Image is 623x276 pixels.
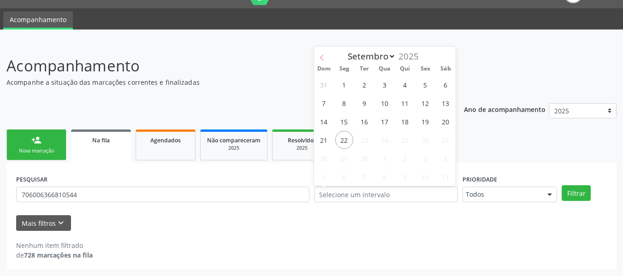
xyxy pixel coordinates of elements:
[16,215,71,231] button: Mais filtroskeyboard_arrow_down
[354,66,374,72] span: Ter
[207,145,261,152] div: 2025
[207,136,261,144] span: Não compareceram
[396,94,414,112] span: Setembro 11, 2025
[356,76,374,94] span: Setembro 2, 2025
[415,66,435,72] span: Sex
[16,241,93,250] div: Nenhum item filtrado
[315,112,333,130] span: Setembro 14, 2025
[562,185,591,201] button: Filtrar
[24,251,93,259] strong: 728 marcações na fila
[16,250,93,260] div: de
[335,112,353,130] span: Setembro 15, 2025
[344,50,396,63] select: Month
[374,66,395,72] span: Qua
[314,66,334,72] span: Dom
[396,76,414,94] span: Setembro 4, 2025
[376,131,394,149] span: Setembro 24, 2025
[356,149,374,167] span: Setembro 30, 2025
[396,131,414,149] span: Setembro 25, 2025
[335,131,353,149] span: Setembro 22, 2025
[315,94,333,112] span: Setembro 7, 2025
[92,136,110,144] span: Na fila
[416,112,434,130] span: Setembro 19, 2025
[288,136,316,144] span: Resolvidos
[376,112,394,130] span: Setembro 17, 2025
[335,76,353,94] span: Setembro 1, 2025
[396,149,414,167] span: Outubro 2, 2025
[315,76,333,94] span: Agosto 31, 2025
[464,103,546,115] p: Ano de acompanhamento
[416,76,434,94] span: Setembro 5, 2025
[334,66,354,72] span: Seg
[314,187,458,202] input: Selecione um intervalo
[315,149,333,167] span: Setembro 28, 2025
[6,54,433,77] p: Acompanhamento
[335,94,353,112] span: Setembro 8, 2025
[356,112,374,130] span: Setembro 16, 2025
[376,149,394,167] span: Outubro 1, 2025
[16,187,309,202] input: Nome, CNS
[279,145,325,152] div: 2025
[437,168,455,186] span: Outubro 11, 2025
[416,131,434,149] span: Setembro 26, 2025
[437,94,455,112] span: Setembro 13, 2025
[31,135,42,145] div: person_add
[16,172,47,187] label: PESQUISAR
[315,131,333,149] span: Setembro 21, 2025
[376,94,394,112] span: Setembro 10, 2025
[463,172,497,187] label: Prioridade
[356,131,374,149] span: Setembro 23, 2025
[416,94,434,112] span: Setembro 12, 2025
[416,149,434,167] span: Outubro 3, 2025
[376,168,394,186] span: Outubro 8, 2025
[315,168,333,186] span: Outubro 5, 2025
[437,112,455,130] span: Setembro 20, 2025
[56,218,66,228] i: keyboard_arrow_down
[13,147,59,154] div: Nova marcação
[335,149,353,167] span: Setembro 29, 2025
[437,76,455,94] span: Setembro 6, 2025
[396,168,414,186] span: Outubro 9, 2025
[356,168,374,186] span: Outubro 7, 2025
[356,94,374,112] span: Setembro 9, 2025
[466,190,538,199] span: Todos
[3,12,73,29] a: Acompanhamento
[437,149,455,167] span: Outubro 4, 2025
[376,76,394,94] span: Setembro 3, 2025
[416,168,434,186] span: Outubro 10, 2025
[6,77,433,87] p: Acompanhe a situação das marcações correntes e finalizadas
[395,66,415,72] span: Qui
[437,131,455,149] span: Setembro 27, 2025
[335,168,353,186] span: Outubro 6, 2025
[435,66,456,72] span: Sáb
[396,112,414,130] span: Setembro 18, 2025
[150,136,181,144] span: Agendados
